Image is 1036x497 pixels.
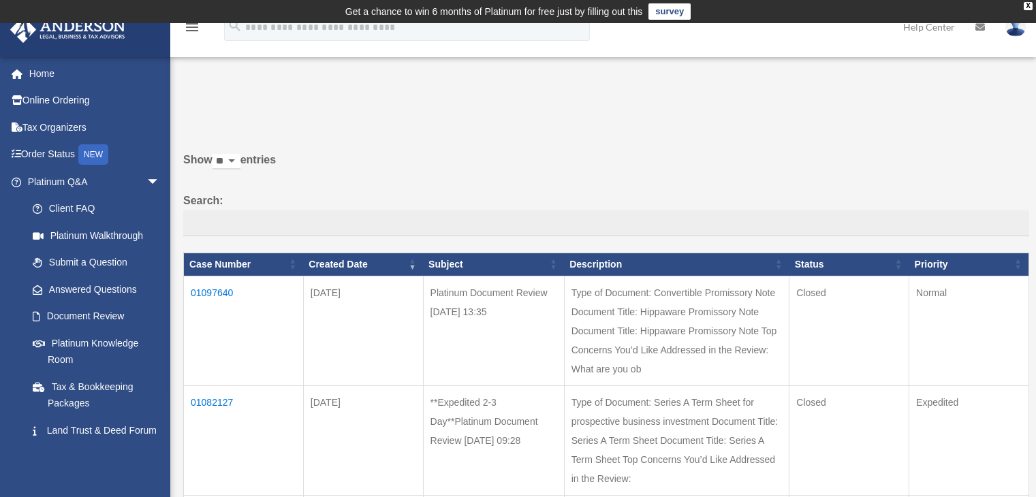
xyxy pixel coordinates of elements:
[909,253,1029,276] th: Priority: activate to sort column ascending
[184,24,200,35] a: menu
[184,19,200,35] i: menu
[564,253,789,276] th: Description: activate to sort column ascending
[10,114,180,141] a: Tax Organizers
[19,222,174,249] a: Platinum Walkthrough
[564,385,789,495] td: Type of Document: Series A Term Sheet for prospective business investment Document Title: Series ...
[303,385,423,495] td: [DATE]
[648,3,691,20] a: survey
[19,195,174,223] a: Client FAQ
[909,385,1029,495] td: Expedited
[78,144,108,165] div: NEW
[19,444,174,471] a: Portal Feedback
[146,168,174,196] span: arrow_drop_down
[423,253,564,276] th: Subject: activate to sort column ascending
[19,276,167,303] a: Answered Questions
[183,210,1029,236] input: Search:
[10,168,174,195] a: Platinum Q&Aarrow_drop_down
[183,150,1029,183] label: Show entries
[789,253,909,276] th: Status: activate to sort column ascending
[227,18,242,33] i: search
[10,60,180,87] a: Home
[303,253,423,276] th: Created Date: activate to sort column ascending
[19,373,174,417] a: Tax & Bookkeeping Packages
[184,385,304,495] td: 01082127
[423,385,564,495] td: **Expedited 2-3 Day**Platinum Document Review [DATE] 09:28
[789,276,909,385] td: Closed
[564,276,789,385] td: Type of Document: Convertible Promissory Note Document Title: Hippaware Promissory Note Document ...
[184,253,304,276] th: Case Number: activate to sort column ascending
[10,141,180,169] a: Order StatusNEW
[10,87,180,114] a: Online Ordering
[345,3,643,20] div: Get a chance to win 6 months of Platinum for free just by filling out this
[1005,17,1026,37] img: User Pic
[19,303,174,330] a: Document Review
[184,276,304,385] td: 01097640
[303,276,423,385] td: [DATE]
[6,16,129,43] img: Anderson Advisors Platinum Portal
[19,417,174,444] a: Land Trust & Deed Forum
[789,385,909,495] td: Closed
[909,276,1029,385] td: Normal
[19,249,174,276] a: Submit a Question
[1024,2,1033,10] div: close
[19,330,174,373] a: Platinum Knowledge Room
[183,191,1029,236] label: Search:
[423,276,564,385] td: Platinum Document Review [DATE] 13:35
[213,154,240,170] select: Showentries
